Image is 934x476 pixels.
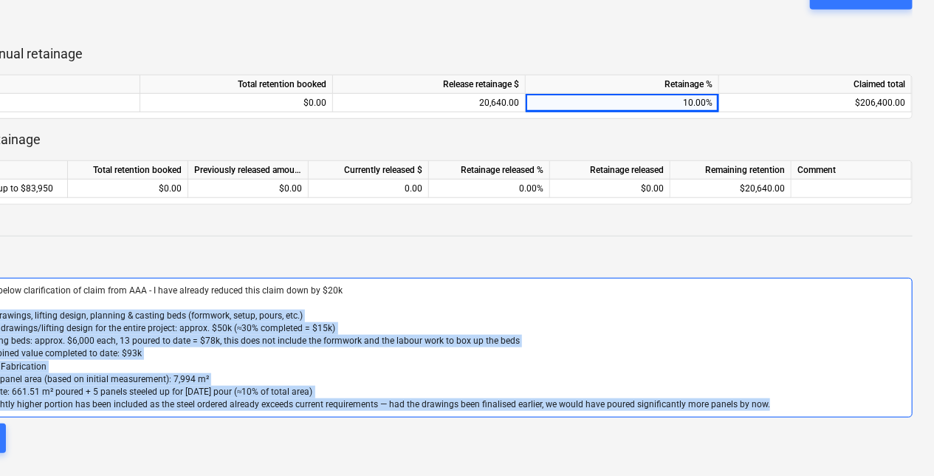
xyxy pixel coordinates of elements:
[339,94,519,112] div: 20,640.00
[526,94,719,112] div: 10.00%
[670,180,792,198] div: $20,640.00
[315,180,422,198] div: 0.00
[526,75,719,94] div: Retainage %
[429,161,550,180] div: Retainage released %
[309,161,429,180] div: Currently released $
[140,94,333,112] div: $0.00
[792,161,912,180] div: Comment
[68,161,188,180] div: Total retention booked
[550,161,670,180] div: Retainage released
[670,161,792,180] div: Remaining retention
[719,75,912,94] div: Claimed total
[550,180,670,198] div: $0.00
[429,180,550,198] div: 0.00%
[333,75,526,94] div: Release retainage $
[140,75,333,94] div: Total retention booked
[719,94,912,112] div: $206,400.00
[188,161,309,180] div: Previously released amount
[68,180,188,198] div: $0.00
[188,180,309,198] div: $0.00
